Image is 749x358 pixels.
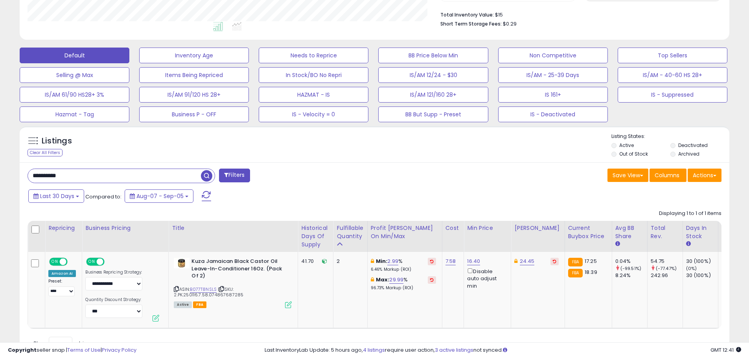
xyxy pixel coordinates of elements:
span: 17.25 [585,257,597,265]
button: Selling @ Max [20,67,129,83]
button: Business P - OFF [139,106,249,122]
div: Last InventoryLab Update: 5 hours ago, require user action, not synced. [265,347,741,354]
div: Days In Stock [686,224,715,241]
label: Active [619,142,634,149]
button: Filters [219,169,250,182]
a: 4 listings [363,346,385,354]
span: ON [87,259,97,265]
small: FBA [568,269,583,277]
span: Compared to: [85,193,121,200]
small: Avg BB Share. [615,241,620,248]
button: BB But Supp - Preset [378,106,488,122]
div: [PERSON_NAME] [514,224,561,232]
li: $15 [440,9,716,19]
small: (-77.47%) [656,265,677,272]
a: 29.99 [389,276,403,284]
b: Min: [376,257,388,265]
a: 24.45 [520,257,535,265]
div: Repricing [48,224,79,232]
b: Max: [376,276,390,283]
div: 30 (100%) [686,258,718,265]
div: Min Price [467,224,508,232]
button: Needs to Reprice [259,48,368,63]
span: | SKU: 2.PK.250116.7.58.074867687285 [174,286,243,298]
div: 8.24% [615,272,647,279]
div: Avg BB Share [615,224,644,241]
h5: Listings [42,136,72,147]
button: IS/AM - 40-60 HS 28+ [618,67,727,83]
i: This overrides the store level max markup for this listing [371,277,374,282]
span: Show: entries [33,340,90,347]
i: Revert to store-level Max Markup [430,278,434,282]
span: OFF [103,259,116,265]
i: This overrides the store level min markup for this listing [371,259,374,264]
small: Days In Stock. [686,241,691,248]
div: Profit [PERSON_NAME] on Min/Max [371,224,439,241]
div: 41.70 [301,258,327,265]
div: 2 [337,258,361,265]
label: Deactivated [678,142,708,149]
div: Preset: [48,279,76,296]
div: Clear All Filters [28,149,63,156]
button: Save View [607,169,648,182]
button: IS - Deactivated [498,106,608,122]
small: (0%) [686,265,697,272]
span: OFF [66,259,79,265]
a: Terms of Use [67,346,101,354]
span: Last 30 Days [40,192,74,200]
span: 2025-10-6 12:41 GMT [710,346,741,354]
button: Inventory Age [139,48,249,63]
span: All listings currently available for purchase on Amazon [174,301,192,308]
button: IS/AM 121/160 28+ [378,87,488,103]
img: 31l3EXkGEfL._SL40_.jpg [174,258,190,268]
a: 7.58 [445,257,456,265]
b: Kuza Jamaican Black Castor Oil Leave-In-Conditioner 16Oz. (Pack Of 2) [191,258,287,282]
label: Quantity Discount Strategy: [85,297,142,303]
i: Revert to store-level Min Markup [430,259,434,263]
a: B077T8NSLS [190,286,217,293]
div: 54.75 [651,258,683,265]
button: IS/AM - 25-39 Days [498,67,608,83]
div: 0.04% [615,258,647,265]
label: Archived [678,151,699,157]
button: IS/AM 91/120 HS 28+ [139,87,249,103]
div: Current Buybox Price [568,224,609,241]
th: The percentage added to the cost of goods (COGS) that forms the calculator for Min & Max prices. [367,221,442,252]
p: 6.46% Markup (ROI) [371,267,436,272]
span: FBA [193,301,206,308]
button: IS - Velocity = 0 [259,106,368,122]
button: IS 161+ [498,87,608,103]
button: Actions [688,169,721,182]
button: Last 30 Days [28,189,84,203]
span: Aug-07 - Sep-05 [136,192,184,200]
small: (-99.51%) [620,265,641,272]
div: Amazon AI [48,270,76,277]
p: 96.73% Markup (ROI) [371,285,436,291]
button: In Stock/BO No Repri [259,67,368,83]
div: Disable auto adjust min [467,267,505,290]
a: 16.40 [467,257,480,265]
div: seller snap | | [8,347,136,354]
label: Out of Stock [619,151,648,157]
button: HAZMAT - IS [259,87,368,103]
button: Non Competitive [498,48,608,63]
div: % [371,258,436,272]
span: ON [50,259,60,265]
button: IS/AM 12/24 - $30 [378,67,488,83]
button: Default [20,48,129,63]
a: Privacy Policy [102,346,136,354]
div: 30 (100%) [686,272,718,279]
small: FBA [568,258,583,266]
div: Cost [445,224,461,232]
div: Business Pricing [85,224,165,232]
div: ASIN: [174,258,292,307]
strong: Copyright [8,346,37,354]
button: Hazmat - Tag [20,106,129,122]
div: Total Rev. [651,224,679,241]
a: 3 active listings [435,346,473,354]
div: Fulfillable Quantity [337,224,364,241]
button: Items Being Repriced [139,67,249,83]
b: Short Term Storage Fees: [440,20,502,27]
a: 2.99 [387,257,398,265]
button: Aug-07 - Sep-05 [125,189,193,203]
